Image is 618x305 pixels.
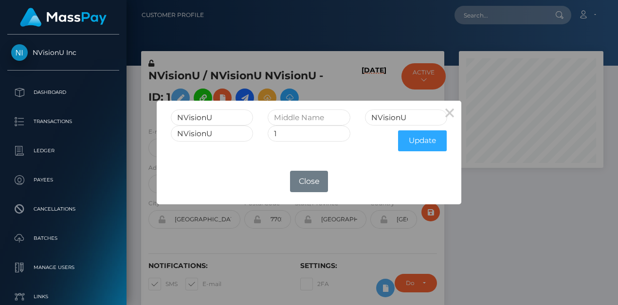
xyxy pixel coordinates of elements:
input: Internal User Id [268,126,350,142]
p: Cancellations [11,202,115,216]
p: Manage Users [11,260,115,275]
input: Middle Name [268,109,350,126]
img: NVisionU Inc [11,44,28,61]
p: Transactions [11,114,115,129]
button: Close this dialog [438,101,461,124]
span: NVisionU Inc [7,48,119,57]
input: First Name [171,109,254,126]
input: Business Name [171,126,254,142]
input: Last Name [365,109,448,126]
button: Update [398,130,447,151]
p: Batches [11,231,115,246]
p: Ledger [11,144,115,158]
p: Dashboard [11,85,115,100]
p: Links [11,289,115,304]
p: Payees [11,173,115,187]
button: Close [290,171,328,192]
img: MassPay Logo [20,8,107,27]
